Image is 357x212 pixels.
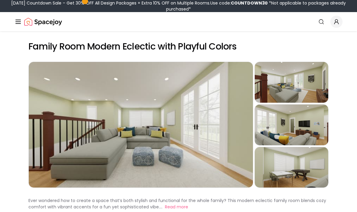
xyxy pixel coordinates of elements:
nav: Global [15,12,342,31]
h2: Family Room Modern Eclectic with Playful Colors [28,41,329,52]
img: Spacejoy Logo [24,16,62,28]
p: Ever wondered how to create a space that’s both stylish and functional for the whole family? This... [28,198,326,210]
button: Read more [165,204,188,210]
a: Spacejoy [24,16,62,28]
